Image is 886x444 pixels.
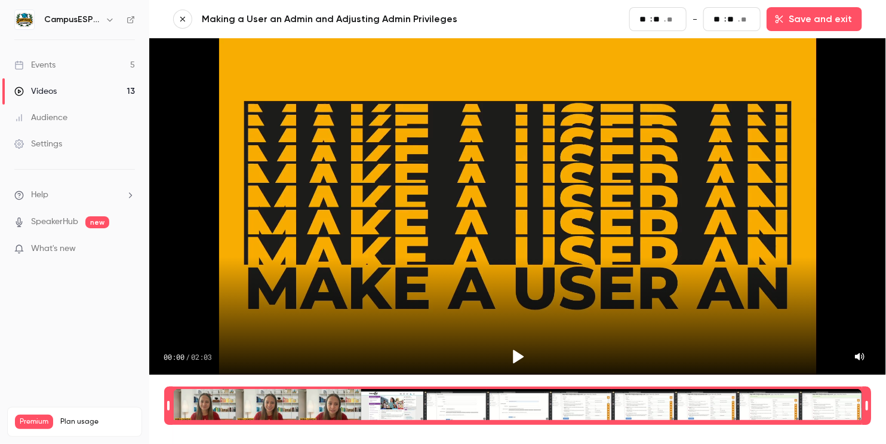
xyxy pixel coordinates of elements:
[14,138,62,150] div: Settings
[639,13,649,26] input: minutes
[503,342,532,371] button: Play
[202,12,488,26] a: Making a User an Admin and Adjusting Admin Privileges
[629,7,687,31] fieldset: 00:00.00
[31,189,48,201] span: Help
[15,10,34,29] img: CampusESP Academy
[14,112,67,124] div: Audience
[121,244,135,255] iframe: Noticeable Trigger
[60,417,134,427] span: Plan usage
[85,216,109,228] span: new
[44,14,100,26] h6: CampusESP Academy
[14,59,56,71] div: Events
[173,389,862,422] div: Time range selector
[713,13,723,26] input: minutes
[14,85,57,97] div: Videos
[164,388,173,424] div: Time range seconds start time
[848,345,872,369] button: Mute
[693,12,697,26] span: -
[767,7,862,31] button: Save and exit
[164,352,184,362] span: 00:00
[741,13,750,26] input: milliseconds
[164,352,212,362] div: 00:00
[724,13,726,26] span: :
[727,13,737,26] input: seconds
[31,243,76,255] span: What's new
[191,352,212,362] span: 02:03
[653,13,663,26] input: seconds
[186,352,190,362] span: /
[667,13,676,26] input: milliseconds
[14,189,135,201] li: help-dropdown-opener
[703,7,761,31] fieldset: 02:03.00
[31,216,78,228] a: SpeakerHub
[863,388,871,424] div: Time range seconds end time
[664,13,666,26] span: .
[650,13,652,26] span: :
[15,415,53,429] span: Premium
[149,38,886,375] section: Video player
[738,13,740,26] span: .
